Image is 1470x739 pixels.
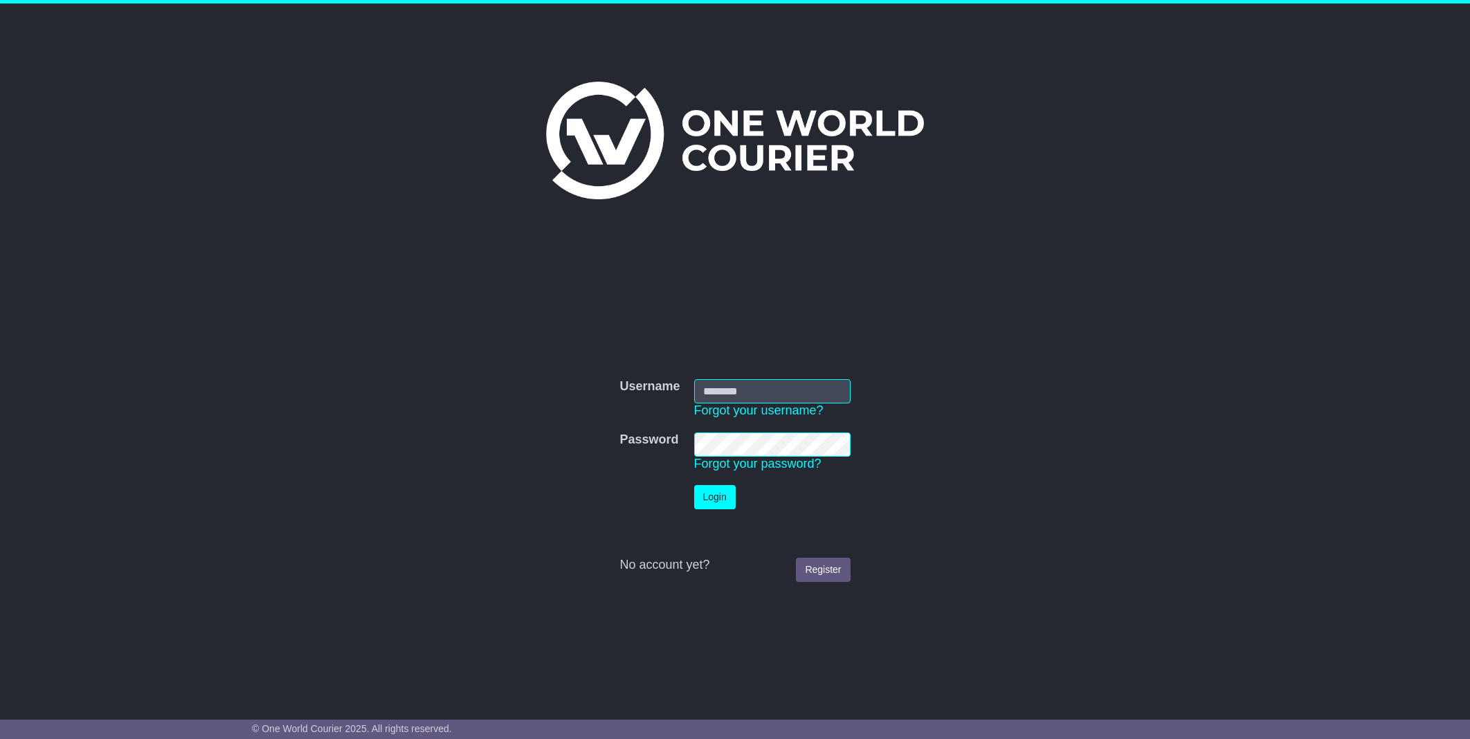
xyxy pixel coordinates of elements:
[694,403,824,417] a: Forgot your username?
[694,457,822,471] a: Forgot your password?
[796,558,850,582] a: Register
[619,432,678,448] label: Password
[694,485,736,509] button: Login
[252,723,452,734] span: © One World Courier 2025. All rights reserved.
[546,82,924,199] img: One World
[619,558,850,573] div: No account yet?
[619,379,680,394] label: Username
